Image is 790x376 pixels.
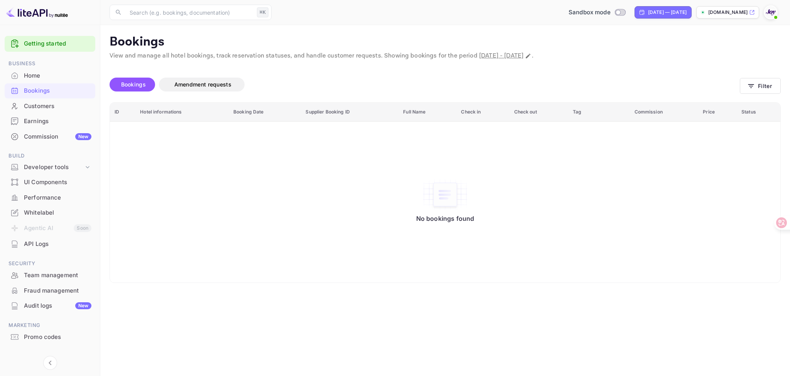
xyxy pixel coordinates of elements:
div: Audit logsNew [5,298,95,313]
div: Getting started [5,36,95,52]
div: CommissionNew [5,129,95,144]
a: Earnings [5,114,95,128]
div: Customers [24,102,91,111]
div: Bookings [24,86,91,95]
a: Performance [5,190,95,205]
th: Check out [510,103,568,122]
th: Supplier Booking ID [301,103,398,122]
a: API Logs [5,237,95,251]
div: New [75,133,91,140]
a: Bookings [5,83,95,98]
div: Performance [24,193,91,202]
div: UI Components [24,178,91,187]
button: Filter [740,78,781,94]
img: No bookings found [422,178,468,211]
div: API Logs [24,240,91,249]
a: Fraud management [5,283,95,298]
div: Team management [24,271,91,280]
div: Fraud management [24,286,91,295]
th: ID [110,103,135,122]
div: Audit logs [24,301,91,310]
div: Performance [5,190,95,205]
span: Sandbox mode [569,8,611,17]
a: Promo codes [5,330,95,344]
div: Commission [24,132,91,141]
th: Booking Date [229,103,301,122]
th: Commission [630,103,699,122]
th: Hotel informations [135,103,229,122]
div: Developer tools [24,163,84,172]
th: Price [698,103,737,122]
th: Check in [456,103,509,122]
th: Tag [568,103,630,122]
img: With Joy [765,6,777,19]
a: Home [5,68,95,83]
a: Team management [5,268,95,282]
p: No bookings found [416,215,474,222]
div: Whitelabel [24,208,91,217]
div: Developer tools [5,161,95,174]
div: New [75,302,91,309]
p: View and manage all hotel bookings, track reservation statuses, and handle customer requests. Sho... [110,51,781,61]
span: [DATE] - [DATE] [479,52,523,60]
div: ⌘K [257,7,268,17]
span: Bookings [121,81,146,88]
span: Marketing [5,321,95,330]
div: Earnings [24,117,91,126]
th: Status [737,103,780,122]
div: Home [24,71,91,80]
span: Build [5,152,95,160]
a: Whitelabel [5,205,95,220]
input: Search (e.g. bookings, documentation) [125,5,254,20]
div: Switch to Production mode [565,8,628,17]
button: Collapse navigation [43,356,57,370]
div: Whitelabel [5,205,95,220]
a: CommissionNew [5,129,95,144]
span: Business [5,59,95,68]
div: account-settings tabs [110,78,740,91]
div: Earnings [5,114,95,129]
div: [DATE] — [DATE] [648,9,687,16]
th: Full Name [398,103,456,122]
div: UI Components [5,175,95,190]
table: booking table [110,103,780,283]
div: Team management [5,268,95,283]
a: Getting started [24,39,91,48]
a: Audit logsNew [5,298,95,313]
span: Security [5,259,95,268]
a: Customers [5,99,95,113]
div: Promo codes [24,333,91,342]
a: UI Components [5,175,95,189]
div: Fraud management [5,283,95,298]
p: [DOMAIN_NAME] [708,9,748,16]
div: Customers [5,99,95,114]
button: Change date range [524,52,532,60]
span: Amendment requests [174,81,231,88]
img: LiteAPI logo [6,6,68,19]
p: Bookings [110,34,781,50]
